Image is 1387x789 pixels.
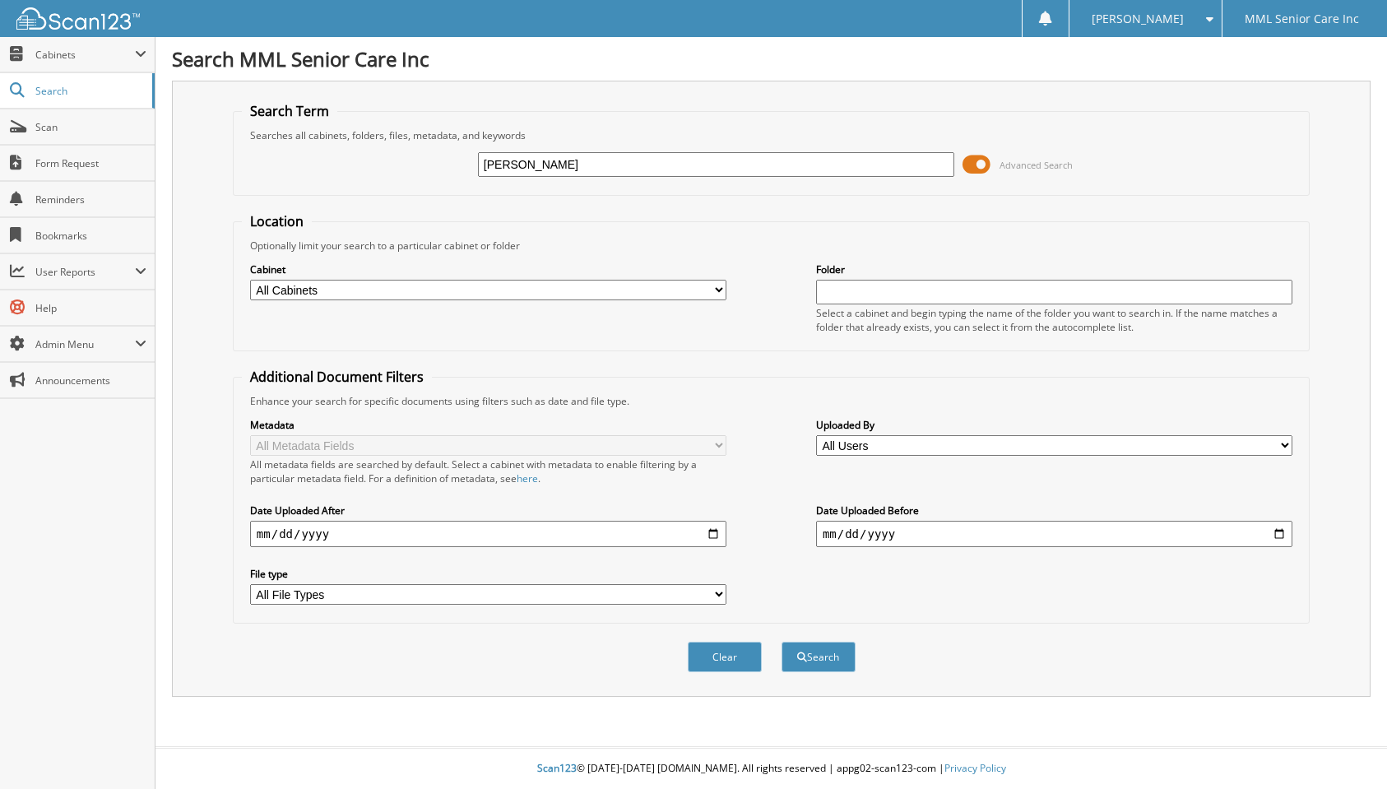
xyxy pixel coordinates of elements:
[816,262,1292,276] label: Folder
[1245,14,1359,24] span: MML Senior Care Inc
[242,368,432,386] legend: Additional Document Filters
[242,394,1301,408] div: Enhance your search for specific documents using filters such as date and file type.
[816,504,1292,517] label: Date Uploaded Before
[35,374,146,388] span: Announcements
[816,521,1292,547] input: end
[1000,159,1073,171] span: Advanced Search
[35,156,146,170] span: Form Request
[250,567,726,581] label: File type
[155,749,1387,789] div: © [DATE]-[DATE] [DOMAIN_NAME]. All rights reserved | appg02-scan123-com |
[35,120,146,134] span: Scan
[250,504,726,517] label: Date Uploaded After
[537,761,577,775] span: Scan123
[35,48,135,62] span: Cabinets
[35,84,144,98] span: Search
[35,265,135,279] span: User Reports
[242,102,337,120] legend: Search Term
[242,239,1301,253] div: Optionally limit your search to a particular cabinet or folder
[517,471,538,485] a: here
[250,521,726,547] input: start
[242,128,1301,142] div: Searches all cabinets, folders, files, metadata, and keywords
[250,418,726,432] label: Metadata
[250,262,726,276] label: Cabinet
[35,337,135,351] span: Admin Menu
[172,45,1371,72] h1: Search MML Senior Care Inc
[1092,14,1184,24] span: [PERSON_NAME]
[816,306,1292,334] div: Select a cabinet and begin typing the name of the folder you want to search in. If the name match...
[16,7,140,30] img: scan123-logo-white.svg
[816,418,1292,432] label: Uploaded By
[35,193,146,207] span: Reminders
[250,457,726,485] div: All metadata fields are searched by default. Select a cabinet with metadata to enable filtering b...
[782,642,856,672] button: Search
[35,301,146,315] span: Help
[35,229,146,243] span: Bookmarks
[242,212,312,230] legend: Location
[688,642,762,672] button: Clear
[944,761,1006,775] a: Privacy Policy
